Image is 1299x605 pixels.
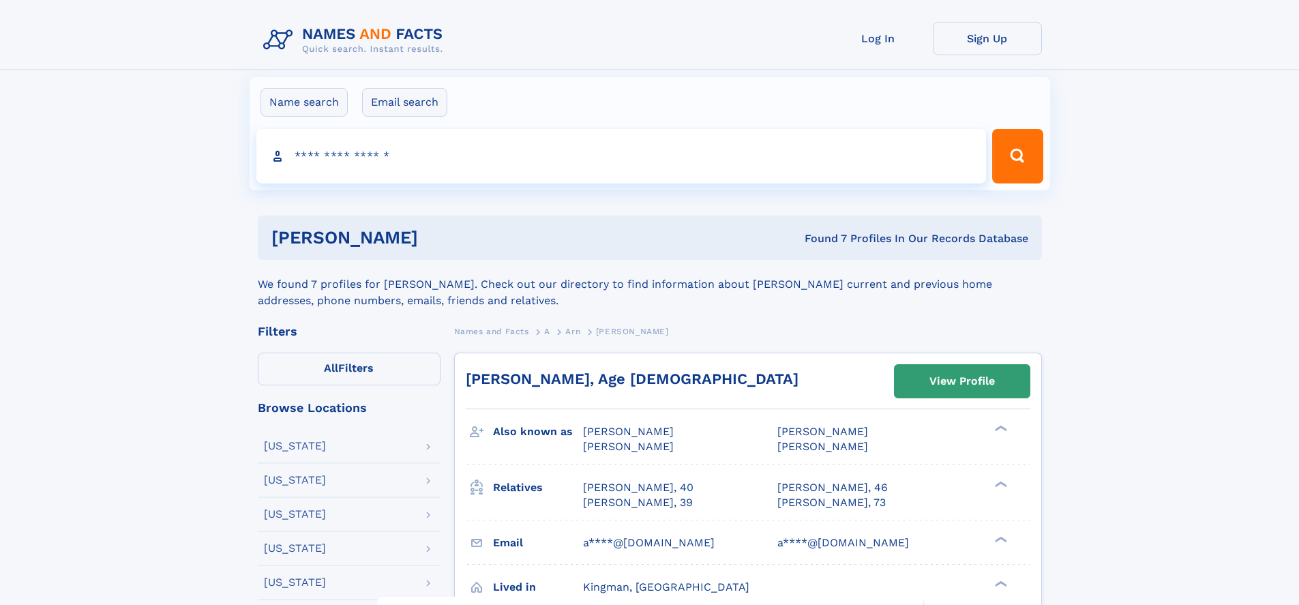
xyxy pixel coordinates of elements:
[583,580,749,593] span: Kingman, [GEOGRAPHIC_DATA]
[565,327,580,336] span: Arn
[824,22,933,55] a: Log In
[991,424,1008,433] div: ❯
[929,366,995,397] div: View Profile
[264,543,326,554] div: [US_STATE]
[258,402,441,414] div: Browse Locations
[258,325,441,338] div: Filters
[777,480,888,495] a: [PERSON_NAME], 46
[583,425,674,438] span: [PERSON_NAME]
[544,327,550,336] span: A
[544,323,550,340] a: A
[777,495,886,510] a: [PERSON_NAME], 73
[454,323,529,340] a: Names and Facts
[264,441,326,452] div: [US_STATE]
[991,579,1008,588] div: ❯
[565,323,580,340] a: Arn
[256,129,987,183] input: search input
[933,22,1042,55] a: Sign Up
[264,475,326,486] div: [US_STATE]
[260,88,348,117] label: Name search
[466,370,798,387] a: [PERSON_NAME], Age [DEMOGRAPHIC_DATA]
[583,495,693,510] a: [PERSON_NAME], 39
[583,480,693,495] a: [PERSON_NAME], 40
[493,531,583,555] h3: Email
[596,327,669,336] span: [PERSON_NAME]
[493,420,583,443] h3: Also known as
[271,229,612,246] h1: [PERSON_NAME]
[258,353,441,385] label: Filters
[324,361,338,374] span: All
[992,129,1043,183] button: Search Button
[362,88,447,117] label: Email search
[264,577,326,588] div: [US_STATE]
[258,260,1042,309] div: We found 7 profiles for [PERSON_NAME]. Check out our directory to find information about [PERSON_...
[611,231,1028,246] div: Found 7 Profiles In Our Records Database
[258,22,454,59] img: Logo Names and Facts
[895,365,1030,398] a: View Profile
[493,576,583,599] h3: Lived in
[777,425,868,438] span: [PERSON_NAME]
[991,479,1008,488] div: ❯
[264,509,326,520] div: [US_STATE]
[493,476,583,499] h3: Relatives
[583,440,674,453] span: [PERSON_NAME]
[991,535,1008,544] div: ❯
[777,440,868,453] span: [PERSON_NAME]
